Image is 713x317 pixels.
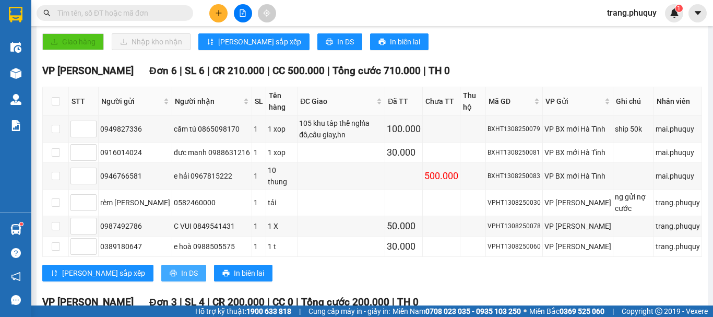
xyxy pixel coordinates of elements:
span: | [423,65,426,77]
div: 30.000 [387,145,421,160]
td: VPHT1308250030 [486,190,543,216]
span: 1 [677,5,681,12]
span: | [392,296,395,308]
td: VP Hà Huy Tập [543,237,613,257]
img: warehouse-icon [10,42,21,53]
div: 0389180647 [100,241,170,252]
div: 1 [254,147,264,158]
span: question-circle [11,248,21,258]
strong: 0369 525 060 [560,307,604,315]
span: ĐC Giao [300,96,374,107]
th: Ghi chú [613,87,654,116]
button: printerIn biên lai [370,33,429,50]
th: Thu hộ [460,87,486,116]
span: Cung cấp máy in - giấy in: [308,306,390,317]
div: 1 X [268,220,295,232]
span: | [612,306,614,317]
button: downloadNhập kho nhận [112,33,191,50]
button: plus [209,4,228,22]
div: 0582460000 [174,197,250,208]
button: printerIn biên lai [214,265,272,281]
div: VP BX mới Hà Tĩnh [544,170,611,182]
span: printer [326,38,333,46]
span: VP [PERSON_NAME] [42,65,134,77]
div: VP BX mới Hà Tĩnh [544,147,611,158]
span: sort-ascending [51,269,58,278]
span: CR 200.000 [212,296,265,308]
span: copyright [655,308,662,315]
div: BXHT1308250081 [488,148,541,158]
th: Tên hàng [266,87,298,116]
span: Hỗ trợ kỹ thuật: [195,306,291,317]
span: printer [170,269,177,278]
strong: 0708 023 035 - 0935 103 250 [425,307,521,315]
span: | [180,65,182,77]
span: CC 500.000 [272,65,325,77]
div: 0949827336 [100,123,170,135]
td: VP Hà Huy Tập [543,216,613,237]
span: CC 0 [272,296,293,308]
div: 1 [254,123,264,135]
span: Mã GD [489,96,532,107]
span: Người nhận [175,96,241,107]
div: 30.000 [387,239,421,254]
span: Người gửi [101,96,161,107]
div: 1 t [268,241,295,252]
div: e hoà 0988505575 [174,241,250,252]
button: printerIn DS [317,33,362,50]
td: VP BX mới Hà Tĩnh [543,163,613,190]
span: SL 4 [185,296,205,308]
div: 1 [254,197,264,208]
div: e hải 0967815222 [174,170,250,182]
div: BXHT1308250079 [488,124,541,134]
div: VPHT1308250060 [488,242,541,252]
span: VP [PERSON_NAME] [42,296,134,308]
button: file-add [234,4,252,22]
span: | [296,296,299,308]
span: Đơn 6 [149,65,177,77]
div: trang.phuquy [656,197,700,208]
td: VP Hà Huy Tập [543,190,613,216]
div: 0946766581 [100,170,170,182]
span: | [207,65,210,77]
td: BXHT1308250081 [486,143,543,163]
td: VP BX mới Hà Tĩnh [543,143,613,163]
button: sort-ascending[PERSON_NAME] sắp xếp [42,265,153,281]
div: cẩm tú 0865098170 [174,123,250,135]
span: In DS [181,267,198,279]
div: VP [PERSON_NAME] [544,220,611,232]
td: VPHT1308250078 [486,216,543,237]
span: Miền Nam [393,306,521,317]
sup: 1 [675,5,683,12]
button: printerIn DS [161,265,206,281]
td: VP BX mới Hà Tĩnh [543,116,613,143]
span: ⚪️ [524,309,527,313]
span: Miền Bắc [529,306,604,317]
span: In biên lai [390,36,420,48]
div: VPHT1308250078 [488,221,541,231]
span: printer [378,38,386,46]
div: 10 thung [268,165,295,187]
span: plus [215,9,222,17]
span: [PERSON_NAME] sắp xếp [218,36,301,48]
span: message [11,295,21,305]
th: Nhân viên [654,87,702,116]
span: | [327,65,330,77]
span: | [267,65,270,77]
span: search [43,9,51,17]
th: SL [252,87,266,116]
span: [PERSON_NAME] sắp xếp [62,267,145,279]
span: | [180,296,182,308]
div: đưc manh 0988631216 [174,147,250,158]
button: uploadGiao hàng [42,33,104,50]
sup: 1 [20,222,23,226]
span: Đơn 3 [149,296,177,308]
span: file-add [239,9,246,17]
div: rèm [PERSON_NAME] [100,197,170,208]
div: ship 50k [615,123,652,135]
span: TH 0 [397,296,419,308]
div: VPHT1308250030 [488,198,541,208]
div: 1 xop [268,147,295,158]
div: 50.000 [387,219,421,233]
div: mai.phuquy [656,170,700,182]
